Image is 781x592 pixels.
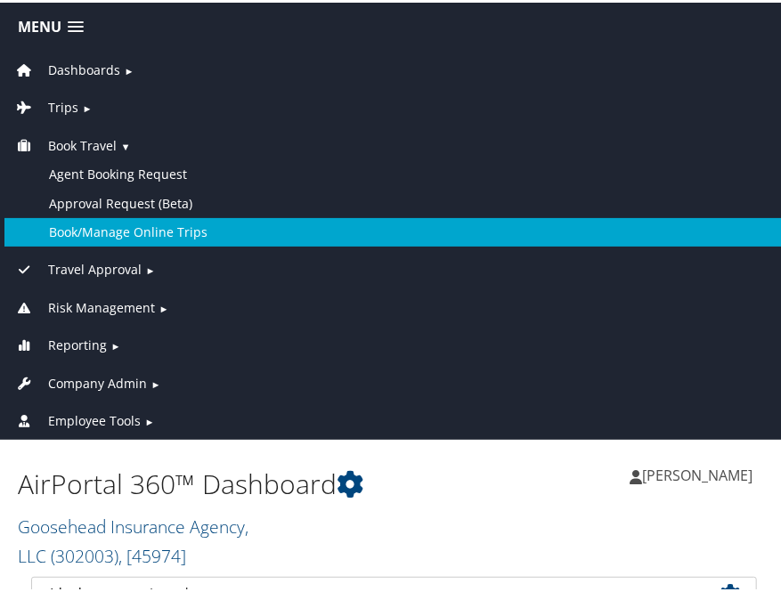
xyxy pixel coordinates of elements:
span: ► [145,261,155,274]
span: ► [124,61,134,75]
a: Reporting [13,334,107,351]
span: , [ 45974 ] [118,541,186,565]
span: ► [159,299,168,312]
span: ► [151,375,160,388]
a: Goosehead Insurance Agency, LLC [18,512,248,566]
span: ► [144,412,154,426]
a: Risk Management [13,296,155,313]
a: Employee Tools [13,410,141,426]
span: ▼ [120,137,130,150]
span: Menu [18,16,61,33]
a: Trips [13,96,78,113]
h1: AirPortal 360™ Dashboard [18,463,395,500]
a: Dashboards [13,59,120,76]
a: Menu [9,10,93,39]
span: Dashboards [48,58,120,77]
a: Book Travel [13,134,117,151]
a: [PERSON_NAME] [630,446,770,499]
span: Trips [48,95,78,115]
span: Employee Tools [48,409,141,428]
a: Company Admin [13,372,147,389]
span: Risk Management [48,296,155,315]
a: Travel Approval [13,258,142,275]
span: Reporting [48,333,107,353]
span: [PERSON_NAME] [642,463,753,483]
span: Travel Approval [48,257,142,277]
span: ► [110,337,120,350]
span: Book Travel [48,134,117,153]
span: ( 302003 ) [51,541,118,565]
span: Company Admin [48,371,147,391]
span: ► [82,99,92,112]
